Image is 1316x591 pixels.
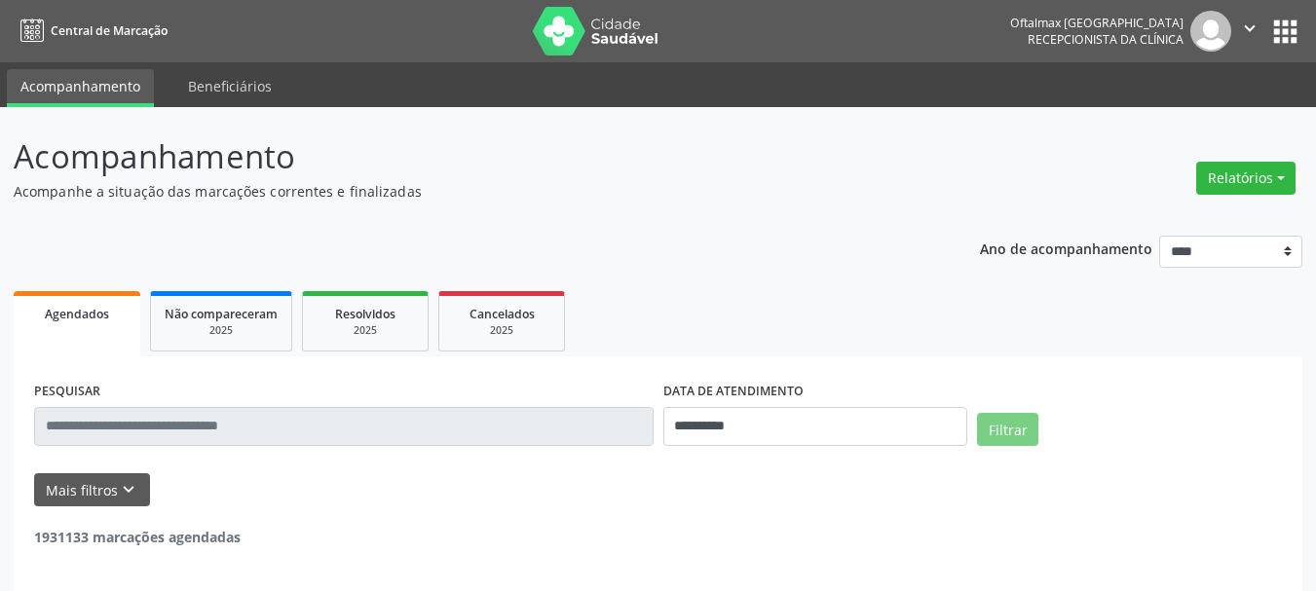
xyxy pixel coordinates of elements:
[34,528,241,546] strong: 1931133 marcações agendadas
[118,479,139,500] i: keyboard_arrow_down
[165,306,278,322] span: Não compareceram
[1239,18,1260,39] i: 
[165,323,278,338] div: 2025
[1028,31,1184,48] span: Recepcionista da clínica
[34,473,150,507] button: Mais filtroskeyboard_arrow_down
[14,132,916,181] p: Acompanhamento
[663,377,804,407] label: DATA DE ATENDIMENTO
[980,236,1152,260] p: Ano de acompanhamento
[1268,15,1302,49] button: apps
[14,181,916,202] p: Acompanhe a situação das marcações correntes e finalizadas
[14,15,168,47] a: Central de Marcação
[1231,11,1268,52] button: 
[317,323,414,338] div: 2025
[1010,15,1184,31] div: Oftalmax [GEOGRAPHIC_DATA]
[1190,11,1231,52] img: img
[45,306,109,322] span: Agendados
[453,323,550,338] div: 2025
[977,413,1038,446] button: Filtrar
[335,306,395,322] span: Resolvidos
[174,69,285,103] a: Beneficiários
[1196,162,1296,195] button: Relatórios
[34,377,100,407] label: PESQUISAR
[7,69,154,107] a: Acompanhamento
[51,22,168,39] span: Central de Marcação
[470,306,535,322] span: Cancelados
